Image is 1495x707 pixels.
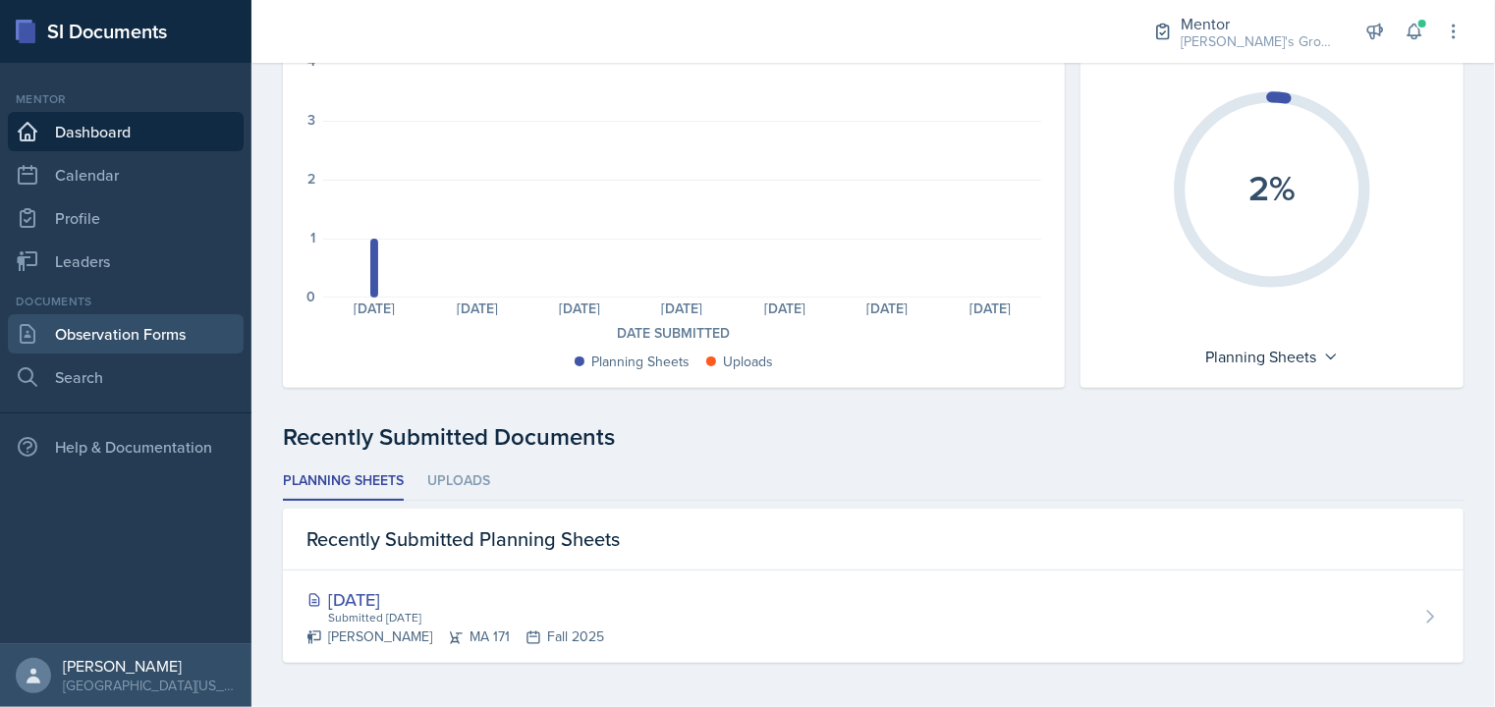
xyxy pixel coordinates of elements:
div: [DATE] [836,301,938,315]
div: Mentor [1181,12,1338,35]
div: [DATE] [323,301,425,315]
div: Uploads [724,352,774,372]
div: [DATE] [734,301,836,315]
div: Mentor [8,90,244,108]
div: Recently Submitted Planning Sheets [283,509,1464,571]
a: Profile [8,198,244,238]
li: Uploads [427,462,490,501]
a: Calendar [8,155,244,194]
div: [DATE] [631,301,733,315]
div: 3 [307,113,315,127]
div: [DATE] [425,301,527,315]
div: [PERSON_NAME]'s Group / Fall 2025 [1181,31,1338,52]
div: Planning Sheets [592,352,691,372]
div: Help & Documentation [8,427,244,466]
a: [DATE] Submitted [DATE] [PERSON_NAME]MA 171Fall 2025 [283,571,1464,663]
div: 2 [307,172,315,186]
div: [DATE] [306,586,604,613]
div: Documents [8,293,244,310]
div: 0 [306,290,315,303]
div: [PERSON_NAME] [63,656,236,676]
div: 4 [307,54,315,68]
text: 2% [1248,162,1296,213]
div: [GEOGRAPHIC_DATA][US_STATE] in [GEOGRAPHIC_DATA] [63,676,236,695]
div: Submitted [DATE] [326,609,604,626]
div: Recently Submitted Documents [283,419,1464,455]
div: [PERSON_NAME] MA 171 Fall 2025 [306,626,604,647]
li: Planning Sheets [283,462,404,501]
div: [DATE] [528,301,631,315]
a: Dashboard [8,112,244,151]
div: Date Submitted [306,323,1041,344]
div: [DATE] [939,301,1041,315]
div: Planning Sheets [1196,341,1349,372]
a: Leaders [8,242,244,281]
a: Observation Forms [8,314,244,353]
div: 1 [310,231,315,245]
a: Search [8,357,244,397]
